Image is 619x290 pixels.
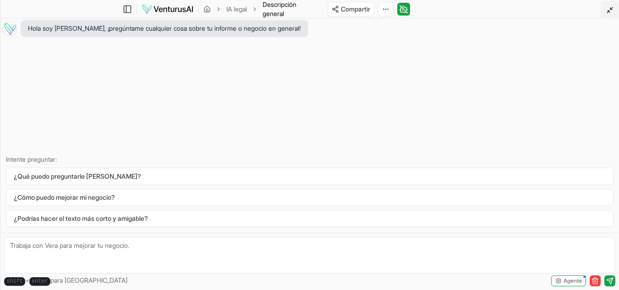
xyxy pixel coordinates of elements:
font: + [25,276,29,284]
button: Agente [551,275,586,286]
font: Compartir [341,5,370,13]
font: Descripción general [263,0,296,17]
button: Compartir [328,2,374,16]
font: Agente [564,277,582,284]
img: Vera [2,21,17,36]
font: ¿Cómo puedo mejorar mi negocio? [14,193,115,201]
img: logo [142,4,194,15]
button: ¿Qué puedo preguntarle [PERSON_NAME]? [6,168,614,185]
font: IA legal [226,5,247,13]
button: ¿Cómo puedo mejorar mi negocio? [6,189,614,206]
font: Intente preguntar: [6,155,57,163]
a: IA legal [226,5,247,14]
kbd: shift [4,277,25,286]
button: ¿Podrías hacer el texto más corto y amigable? [6,210,614,227]
font: ¿Qué puedo preguntarle [PERSON_NAME]? [14,172,141,180]
font: ¿Podrías hacer el texto más corto y amigable? [14,214,148,222]
font: para [GEOGRAPHIC_DATA] [50,276,127,284]
kbd: enter [29,277,50,286]
font: Hola soy [PERSON_NAME], ¡pregúntame cualquier cosa sobre tu informe o negocio en general! [28,24,301,32]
